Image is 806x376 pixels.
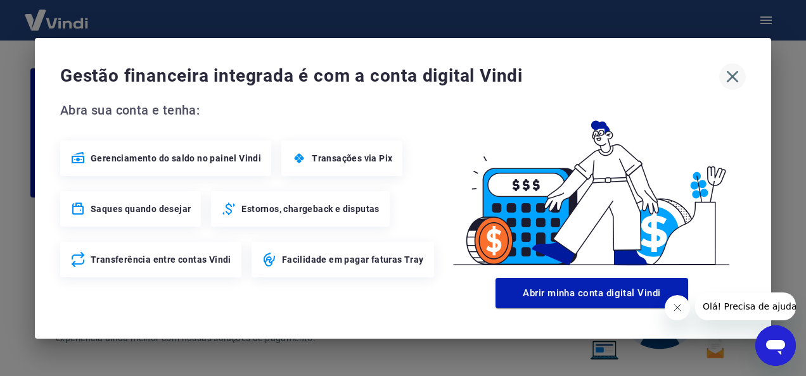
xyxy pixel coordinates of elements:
[8,9,106,19] span: Olá! Precisa de ajuda?
[665,295,690,320] iframe: Fechar mensagem
[91,203,191,215] span: Saques quando desejar
[91,253,231,266] span: Transferência entre contas Vindi
[60,100,438,120] span: Abra sua conta e tenha:
[241,203,379,215] span: Estornos, chargeback e disputas
[695,292,796,320] iframe: Mensagem da empresa
[438,100,746,273] img: Good Billing
[282,253,424,266] span: Facilidade em pagar faturas Tray
[91,152,261,165] span: Gerenciamento do saldo no painel Vindi
[312,152,392,165] span: Transações via Pix
[60,63,719,89] span: Gestão financeira integrada é com a conta digital Vindi
[755,325,796,366] iframe: Botão para abrir a janela de mensagens
[496,278,688,308] button: Abrir minha conta digital Vindi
